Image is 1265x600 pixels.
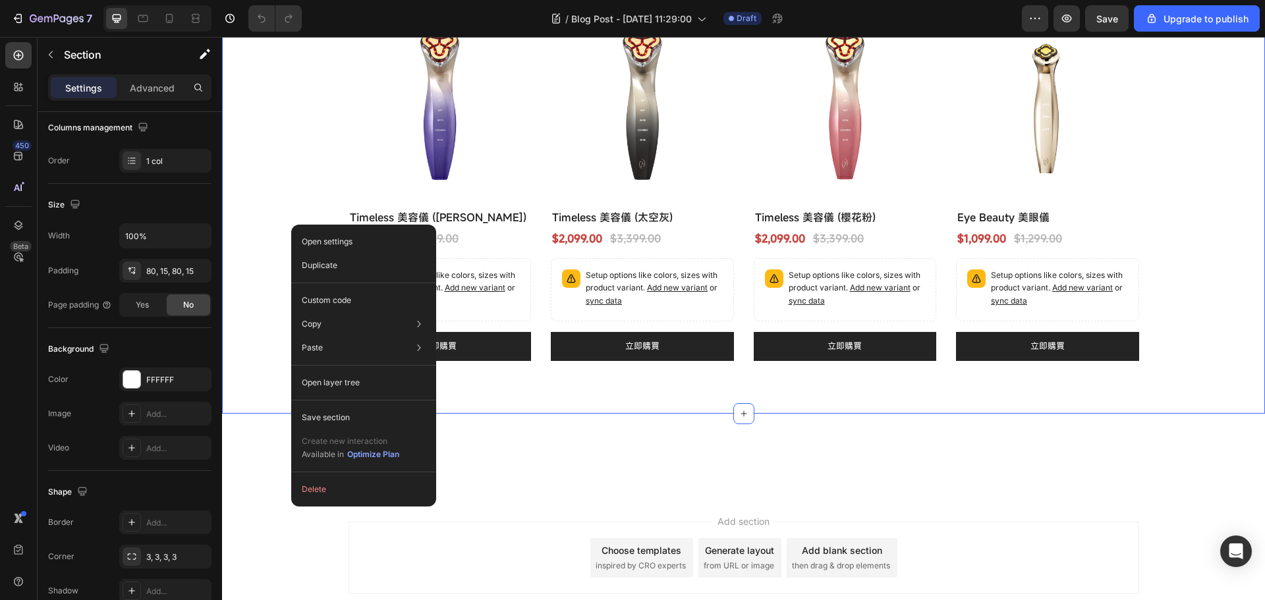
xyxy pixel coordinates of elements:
div: Image [48,408,71,420]
div: Upgrade to publish [1145,12,1249,26]
div: $3,399.00 [590,192,643,211]
div: Optimize Plan [347,449,399,460]
div: Order [48,155,70,167]
div: 450 [13,140,32,151]
div: Generate layout [483,506,552,520]
p: Setup options like colors, sizes with product variant. [567,232,704,271]
div: Beta [10,241,32,252]
span: sync data [769,259,805,269]
div: Add... [146,443,208,454]
div: $1,299.00 [791,192,841,211]
button: Optimize Plan [347,448,400,461]
button: Upgrade to publish [1134,5,1260,32]
div: 3, 3, 3, 3 [146,551,208,563]
p: Settings [65,81,102,95]
p: Setup options like colors, sizes with product variant. [769,232,906,271]
div: Shape [48,483,90,501]
p: Create new interaction [302,435,400,448]
div: Padding [48,265,78,277]
p: Save section [302,412,350,423]
p: Section [64,47,172,63]
button: 立即購買&nbsp; [329,295,512,324]
div: Color [48,373,69,385]
button: 立即購買&nbsp; [126,295,310,324]
div: $2,099.00 [532,192,584,211]
div: $2,099.00 [329,192,381,211]
input: Auto [120,224,211,248]
span: / [565,12,569,26]
span: then drag & drop elements [570,523,668,535]
span: Yes [136,299,149,311]
p: Duplicate [302,259,337,271]
div: 1 col [146,155,208,167]
div: $3,399.00 [184,192,238,211]
div: 80, 15, 80, 15 [146,265,208,277]
div: Background [48,341,112,358]
button: 立即購買&nbsp; [734,295,917,324]
span: Add new variant [425,246,486,256]
div: 立即購買 [605,303,640,316]
div: Video [48,442,69,454]
iframe: Design area [222,37,1265,600]
span: sync data [161,259,198,269]
div: Columns management [48,119,151,137]
p: Advanced [130,81,175,95]
div: Choose templates [379,506,459,520]
div: 立即購買 [403,303,437,316]
button: 7 [5,5,98,32]
div: Border [48,516,74,528]
div: Shadow [48,585,78,597]
div: Add blank section [580,506,660,520]
span: Add new variant [223,246,283,256]
p: 7 [86,11,92,26]
div: Open Intercom Messenger [1220,535,1252,567]
span: Save [1096,13,1118,24]
button: Save [1085,5,1129,32]
p: Custom code [302,294,351,306]
div: Add... [146,517,208,529]
div: 立即購買 [200,303,235,316]
button: Delete [296,477,431,501]
span: inspired by CRO experts [374,523,464,535]
p: Setup options like colors, sizes with product variant. [161,232,298,271]
div: $3,399.00 [387,192,440,211]
p: Paste [302,342,323,354]
div: Add... [146,408,208,420]
div: $2,099.00 [126,192,179,211]
span: Add section [490,477,553,491]
span: sync data [567,259,603,269]
a: Timeless 美容儀 ([PERSON_NAME]) [126,171,310,190]
a: Timeless 美容儀 (太空灰) [329,171,512,190]
a: Timeless 美容儀 (櫻花粉) [532,171,715,190]
p: Open settings [302,236,352,248]
span: sync data [364,259,400,269]
span: No [183,299,194,311]
span: from URL or image [482,523,552,535]
p: Open layer tree [302,377,360,389]
span: Add new variant [830,246,891,256]
div: $1,099.00 [734,192,785,211]
span: Available in [302,449,344,459]
div: Corner [48,551,74,562]
p: Copy [302,318,322,330]
div: 立即購買 [808,303,843,316]
div: Size [48,196,83,214]
div: Undo/Redo [248,5,302,32]
button: 立即購買&nbsp; [532,295,715,324]
div: Width [48,230,70,242]
p: Setup options like colors, sizes with product variant. [364,232,501,271]
div: Page padding [48,299,112,311]
span: Add new variant [628,246,689,256]
div: Add... [146,586,208,597]
span: Blog Post - [DATE] 11:29:00 [571,12,692,26]
div: FFFFFF [146,374,208,386]
a: Eye Beauty 美眼儀 [734,171,917,190]
span: Draft [737,13,756,24]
